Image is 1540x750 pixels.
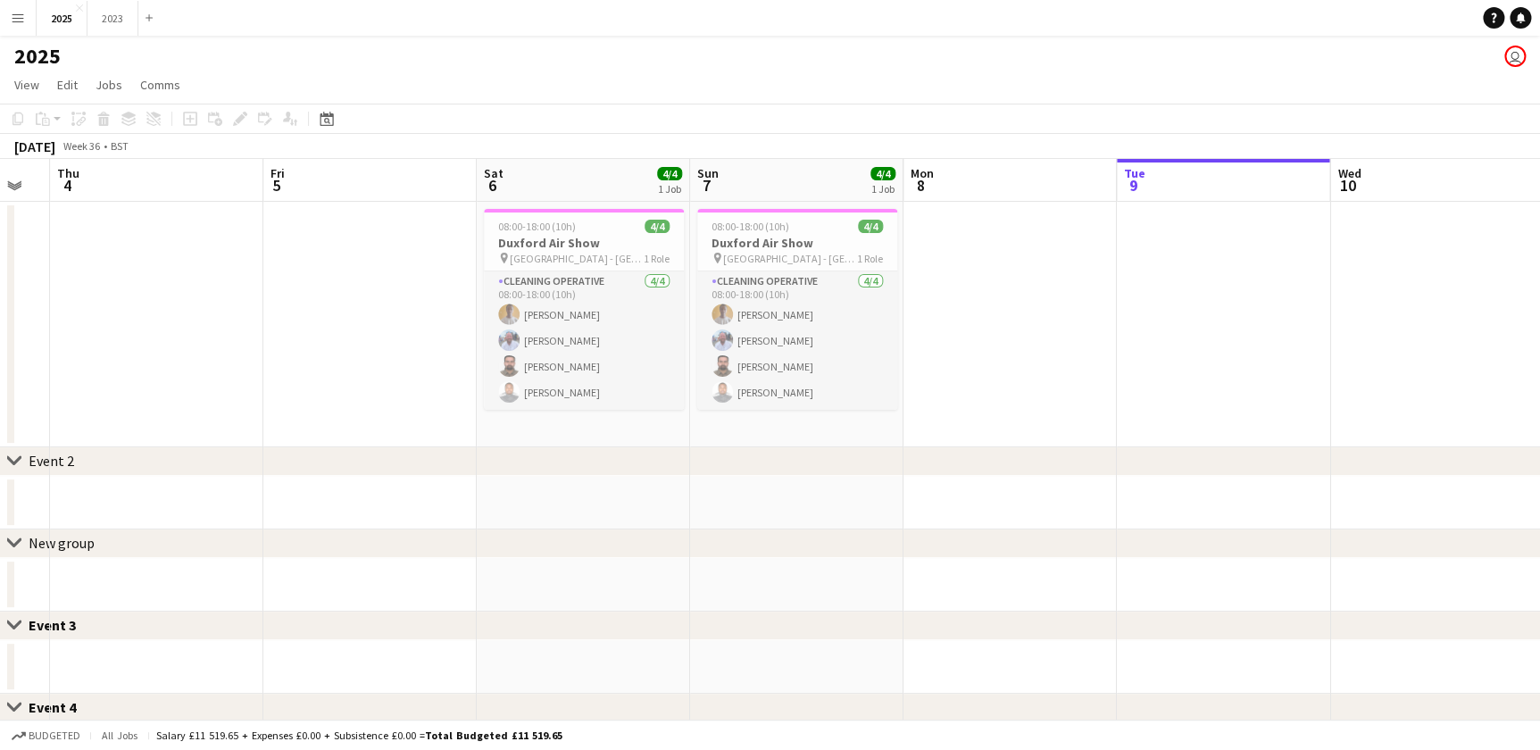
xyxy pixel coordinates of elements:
span: Sat [484,165,504,181]
span: Budgeted [29,729,80,742]
a: Jobs [88,73,129,96]
a: Comms [133,73,187,96]
h3: Duxford Air Show [484,235,684,251]
span: [GEOGRAPHIC_DATA] - [GEOGRAPHIC_DATA] [510,252,644,265]
h3: Duxford Air Show [697,235,897,251]
span: 1 Role [644,252,670,265]
button: 2023 [87,1,138,36]
span: 7 [695,175,719,196]
span: 4/4 [870,167,895,180]
span: Tue [1124,165,1145,181]
span: [GEOGRAPHIC_DATA] - [GEOGRAPHIC_DATA] [723,252,857,265]
span: Sun [697,165,719,181]
span: 4/4 [657,167,682,180]
span: Edit [57,77,78,93]
button: Budgeted [9,726,83,746]
span: Comms [140,77,180,93]
a: Edit [50,73,85,96]
div: 1 Job [871,182,895,196]
app-job-card: 08:00-18:00 (10h)4/4Duxford Air Show [GEOGRAPHIC_DATA] - [GEOGRAPHIC_DATA]1 RoleCleaning Operativ... [697,209,897,410]
div: Event 2 [29,452,74,470]
div: BST [111,139,129,153]
app-job-card: 08:00-18:00 (10h)4/4Duxford Air Show [GEOGRAPHIC_DATA] - [GEOGRAPHIC_DATA]1 RoleCleaning Operativ... [484,209,684,410]
span: Mon [911,165,934,181]
span: Week 36 [59,139,104,153]
div: Event 3 [29,616,90,634]
app-user-avatar: Chris hessey [1504,46,1526,67]
span: 8 [908,175,934,196]
span: 5 [268,175,285,196]
app-card-role: Cleaning Operative4/408:00-18:00 (10h)[PERSON_NAME][PERSON_NAME][PERSON_NAME][PERSON_NAME] [484,271,684,410]
span: 4/4 [645,220,670,233]
span: All jobs [98,729,141,742]
span: 10 [1335,175,1361,196]
span: 6 [481,175,504,196]
span: 4 [54,175,79,196]
a: View [7,73,46,96]
span: Jobs [96,77,122,93]
button: 2025 [37,1,87,36]
h1: 2025 [14,43,61,70]
div: 1 Job [658,182,681,196]
div: New group [29,534,95,552]
span: 08:00-18:00 (10h) [498,220,576,233]
span: 4/4 [858,220,883,233]
div: Event 4 [29,698,90,716]
span: Fri [271,165,285,181]
span: 1 Role [857,252,883,265]
span: Thu [57,165,79,181]
div: Salary £11 519.65 + Expenses £0.00 + Subsistence £0.00 = [156,729,562,742]
span: Wed [1337,165,1361,181]
span: View [14,77,39,93]
span: 9 [1121,175,1145,196]
span: Total Budgeted £11 519.65 [425,729,562,742]
span: 08:00-18:00 (10h) [712,220,789,233]
app-card-role: Cleaning Operative4/408:00-18:00 (10h)[PERSON_NAME][PERSON_NAME][PERSON_NAME][PERSON_NAME] [697,271,897,410]
div: [DATE] [14,137,55,155]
